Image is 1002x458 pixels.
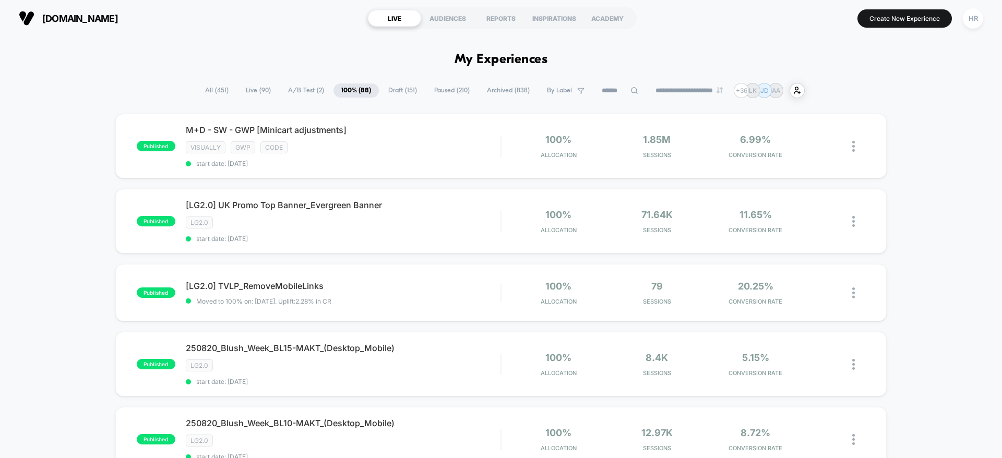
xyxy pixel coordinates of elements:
[333,83,379,98] span: 100% ( 88 )
[739,209,772,220] span: 11.65%
[611,444,704,452] span: Sessions
[651,281,663,292] span: 79
[528,10,581,27] div: INSPIRATIONS
[137,216,175,226] span: published
[852,141,855,152] img: close
[186,359,213,371] span: LG2.0
[857,9,952,28] button: Create New Experience
[641,209,673,220] span: 71.64k
[641,427,673,438] span: 12.97k
[611,369,704,377] span: Sessions
[709,226,802,234] span: CONVERSION RATE
[137,359,175,369] span: published
[186,235,500,243] span: start date: [DATE]
[545,134,571,145] span: 100%
[545,281,571,292] span: 100%
[231,141,255,153] span: gwp
[42,13,118,24] span: [DOMAIN_NAME]
[960,8,986,29] button: HR
[137,287,175,298] span: published
[186,418,500,428] span: 250820_Blush_Week_BL10-MAKT_(Desktop_Mobile)
[196,297,331,305] span: Moved to 100% on: [DATE] . Uplift: 2.28% in CR
[772,87,780,94] p: AA
[137,141,175,151] span: published
[852,287,855,298] img: close
[852,359,855,370] img: close
[581,10,634,27] div: ACADEMY
[734,83,749,98] div: + 36
[545,209,571,220] span: 100%
[426,83,478,98] span: Paused ( 210 )
[709,151,802,159] span: CONVERSION RATE
[760,87,769,94] p: JD
[479,83,538,98] span: Archived ( 838 )
[611,226,704,234] span: Sessions
[963,8,983,29] div: HR
[186,216,213,228] span: LG2.0
[186,200,500,210] span: [LG2.0] UK Promo Top Banner_Evergreen Banner
[186,378,500,385] span: start date: [DATE]
[186,125,500,135] span: M+D - SW - GWP [Minicart adjustments]
[186,435,213,447] span: LG2.0
[137,434,175,444] span: published
[547,87,572,94] span: By Label
[545,427,571,438] span: 100%
[197,83,236,98] span: All ( 451 )
[186,141,225,153] span: visually
[611,151,704,159] span: Sessions
[709,369,802,377] span: CONVERSION RATE
[541,369,577,377] span: Allocation
[738,281,773,292] span: 20.25%
[238,83,279,98] span: Live ( 90 )
[709,444,802,452] span: CONVERSION RATE
[16,10,121,27] button: [DOMAIN_NAME]
[541,298,577,305] span: Allocation
[368,10,421,27] div: LIVE
[545,352,571,363] span: 100%
[740,134,771,145] span: 6.99%
[455,52,548,67] h1: My Experiences
[186,343,500,353] span: 250820_Blush_Week_BL15-MAKT_(Desktop_Mobile)
[186,281,500,291] span: [LG2.0] TVLP_RemoveMobileLinks
[749,87,757,94] p: LK
[380,83,425,98] span: Draft ( 151 )
[643,134,671,145] span: 1.85M
[541,151,577,159] span: Allocation
[852,434,855,445] img: close
[421,10,474,27] div: AUDIENCES
[852,216,855,227] img: close
[717,87,723,93] img: end
[709,298,802,305] span: CONVERSION RATE
[19,10,34,26] img: Visually logo
[186,160,500,167] span: start date: [DATE]
[541,444,577,452] span: Allocation
[741,427,770,438] span: 8.72%
[474,10,528,27] div: REPORTS
[742,352,769,363] span: 5.15%
[280,83,332,98] span: A/B Test ( 2 )
[541,226,577,234] span: Allocation
[260,141,288,153] span: code
[611,298,704,305] span: Sessions
[646,352,668,363] span: 8.4k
